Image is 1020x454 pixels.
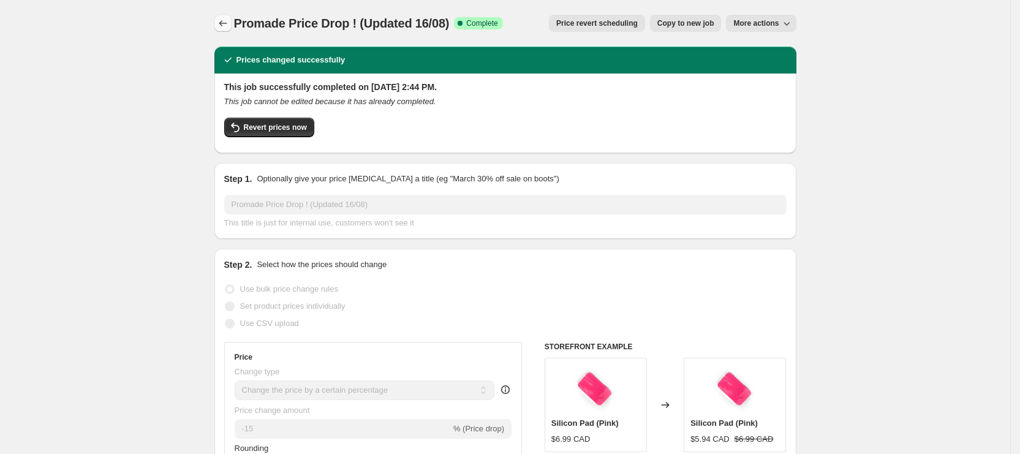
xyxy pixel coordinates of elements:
[657,18,714,28] span: Copy to new job
[733,18,779,28] span: More actions
[240,284,338,293] span: Use bulk price change rules
[545,342,787,352] h6: STOREFRONT EXAMPLE
[235,444,269,453] span: Rounding
[234,17,450,30] span: Promade Price Drop ! (Updated 16/08)
[549,15,645,32] button: Price revert scheduling
[224,218,414,227] span: This title is just for internal use, customers won't see it
[240,319,299,328] span: Use CSV upload
[240,301,346,311] span: Set product prices individually
[499,384,512,396] div: help
[235,367,280,376] span: Change type
[235,406,310,415] span: Price change amount
[224,97,436,106] i: This job cannot be edited because it has already completed.
[224,259,252,271] h2: Step 2.
[224,118,314,137] button: Revert prices now
[571,365,620,414] img: Siliconpads_8d5a3f48-c2ed-46bf-8155-80ae15a297d7_80x.jpg
[236,54,346,66] h2: Prices changed successfully
[235,352,252,362] h3: Price
[214,15,232,32] button: Price change jobs
[257,259,387,271] p: Select how the prices should change
[556,18,638,28] span: Price revert scheduling
[224,173,252,185] h2: Step 1.
[453,424,504,433] span: % (Price drop)
[257,173,559,185] p: Optionally give your price [MEDICAL_DATA] a title (eg "March 30% off sale on boots")
[735,434,774,444] span: $6.99 CAD
[690,418,758,428] span: Silicon Pad (Pink)
[224,195,787,214] input: 30% off holiday sale
[244,123,307,132] span: Revert prices now
[551,418,619,428] span: Silicon Pad (Pink)
[690,434,730,444] span: $5.94 CAD
[551,434,591,444] span: $6.99 CAD
[711,365,760,414] img: Siliconpads_8d5a3f48-c2ed-46bf-8155-80ae15a297d7_80x.jpg
[466,18,497,28] span: Complete
[235,419,451,439] input: -15
[224,81,787,93] h2: This job successfully completed on [DATE] 2:44 PM.
[650,15,722,32] button: Copy to new job
[726,15,796,32] button: More actions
